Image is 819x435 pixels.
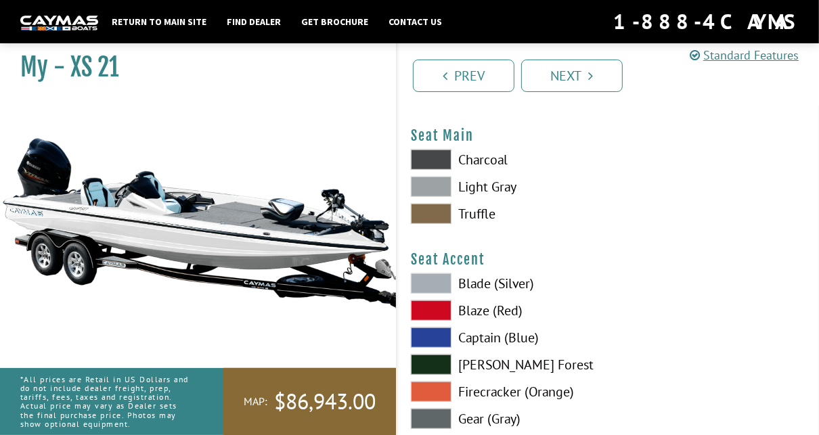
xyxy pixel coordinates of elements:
[411,204,595,224] label: Truffle
[294,13,375,30] a: Get Brochure
[20,52,362,83] h1: My - XS 21
[105,13,213,30] a: Return to main site
[521,60,623,92] a: Next
[409,58,819,92] ul: Pagination
[411,327,595,348] label: Captain (Blue)
[413,60,514,92] a: Prev
[220,13,288,30] a: Find Dealer
[411,177,595,197] label: Light Gray
[411,354,595,375] label: [PERSON_NAME] Forest
[223,368,396,435] a: MAP:$86,943.00
[411,300,595,321] label: Blaze (Red)
[411,150,595,170] label: Charcoal
[411,382,595,402] label: Firecracker (Orange)
[382,13,449,30] a: Contact Us
[244,394,267,409] span: MAP:
[274,388,376,416] span: $86,943.00
[411,273,595,294] label: Blade (Silver)
[20,16,98,30] img: white-logo-c9c8dbefe5ff5ceceb0f0178aa75bf4bb51f6bca0971e226c86eb53dfe498488.png
[411,251,805,268] h4: Seat Accent
[613,7,799,37] div: 1-888-4CAYMAS
[690,47,799,63] a: Standard Features
[411,409,595,429] label: Gear (Gray)
[20,368,193,435] p: *All prices are Retail in US Dollars and do not include dealer freight, prep, tariffs, fees, taxe...
[411,127,805,144] h4: Seat Main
